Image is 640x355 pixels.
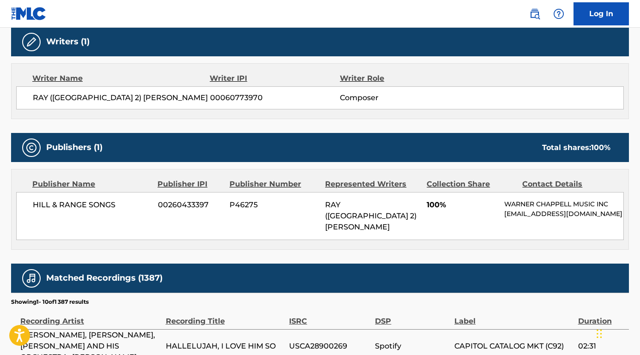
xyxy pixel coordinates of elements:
[529,8,540,19] img: search
[11,298,89,306] p: Showing 1 - 10 of 1 387 results
[375,341,450,352] span: Spotify
[158,199,223,211] span: 00260433397
[210,92,340,103] span: 00060773970
[553,8,564,19] img: help
[26,142,37,153] img: Publishers
[166,341,285,352] span: HALLELUJAH, I LOVE HIM SO
[157,179,223,190] div: Publisher IPI
[20,306,161,327] div: Recording Artist
[166,306,285,327] div: Recording Title
[427,199,497,211] span: 100%
[522,179,611,190] div: Contact Details
[210,73,340,84] div: Writer IPI
[229,179,318,190] div: Publisher Number
[454,306,574,327] div: Label
[289,341,370,352] span: USCA28900269
[597,320,602,348] div: Glisser
[594,311,640,355] div: Widget de chat
[542,142,610,153] div: Total shares:
[33,92,210,103] span: RAY ([GEOGRAPHIC_DATA] 2) [PERSON_NAME]
[454,341,574,352] span: CAPITOL CATALOG MKT (C92)
[574,2,629,25] a: Log In
[549,5,568,23] div: Help
[32,179,151,190] div: Publisher Name
[46,36,90,47] h5: Writers (1)
[32,73,210,84] div: Writer Name
[26,273,37,284] img: Matched Recordings
[26,36,37,48] img: Writers
[325,179,420,190] div: Represented Writers
[504,199,623,209] p: WARNER CHAPPELL MUSIC INC
[504,209,623,219] p: [EMAIL_ADDRESS][DOMAIN_NAME]
[578,306,624,327] div: Duration
[325,200,417,231] span: RAY ([GEOGRAPHIC_DATA] 2) [PERSON_NAME]
[33,199,151,211] span: HILL & RANGE SONGS
[578,341,624,352] span: 02:31
[229,199,318,211] span: P46275
[591,143,610,152] span: 100 %
[340,92,458,103] span: Composer
[427,179,515,190] div: Collection Share
[46,273,163,283] h5: Matched Recordings (1387)
[594,311,640,355] iframe: Chat Widget
[375,306,450,327] div: DSP
[525,5,544,23] a: Public Search
[46,142,103,153] h5: Publishers (1)
[11,7,47,20] img: MLC Logo
[289,306,370,327] div: ISRC
[340,73,458,84] div: Writer Role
